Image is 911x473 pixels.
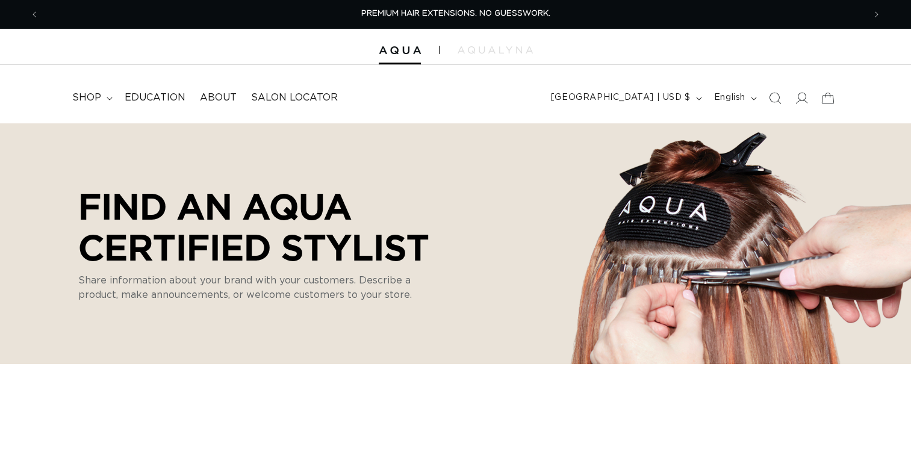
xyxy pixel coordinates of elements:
span: shop [72,91,101,104]
span: About [200,91,237,104]
span: Salon Locator [251,91,338,104]
a: About [193,84,244,111]
button: [GEOGRAPHIC_DATA] | USD $ [544,87,707,110]
button: Next announcement [863,3,890,26]
button: English [707,87,762,110]
span: English [714,91,745,104]
summary: Search [762,85,788,111]
img: Aqua Hair Extensions [379,46,421,55]
button: Previous announcement [21,3,48,26]
summary: shop [65,84,117,111]
a: Salon Locator [244,84,345,111]
span: [GEOGRAPHIC_DATA] | USD $ [551,91,691,104]
p: Share information about your brand with your customers. Describe a product, make announcements, o... [78,273,428,302]
a: Education [117,84,193,111]
img: aqualyna.com [458,46,533,54]
span: Education [125,91,185,104]
p: Find an AQUA Certified Stylist [78,185,446,267]
span: PREMIUM HAIR EXTENSIONS. NO GUESSWORK. [361,10,550,17]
